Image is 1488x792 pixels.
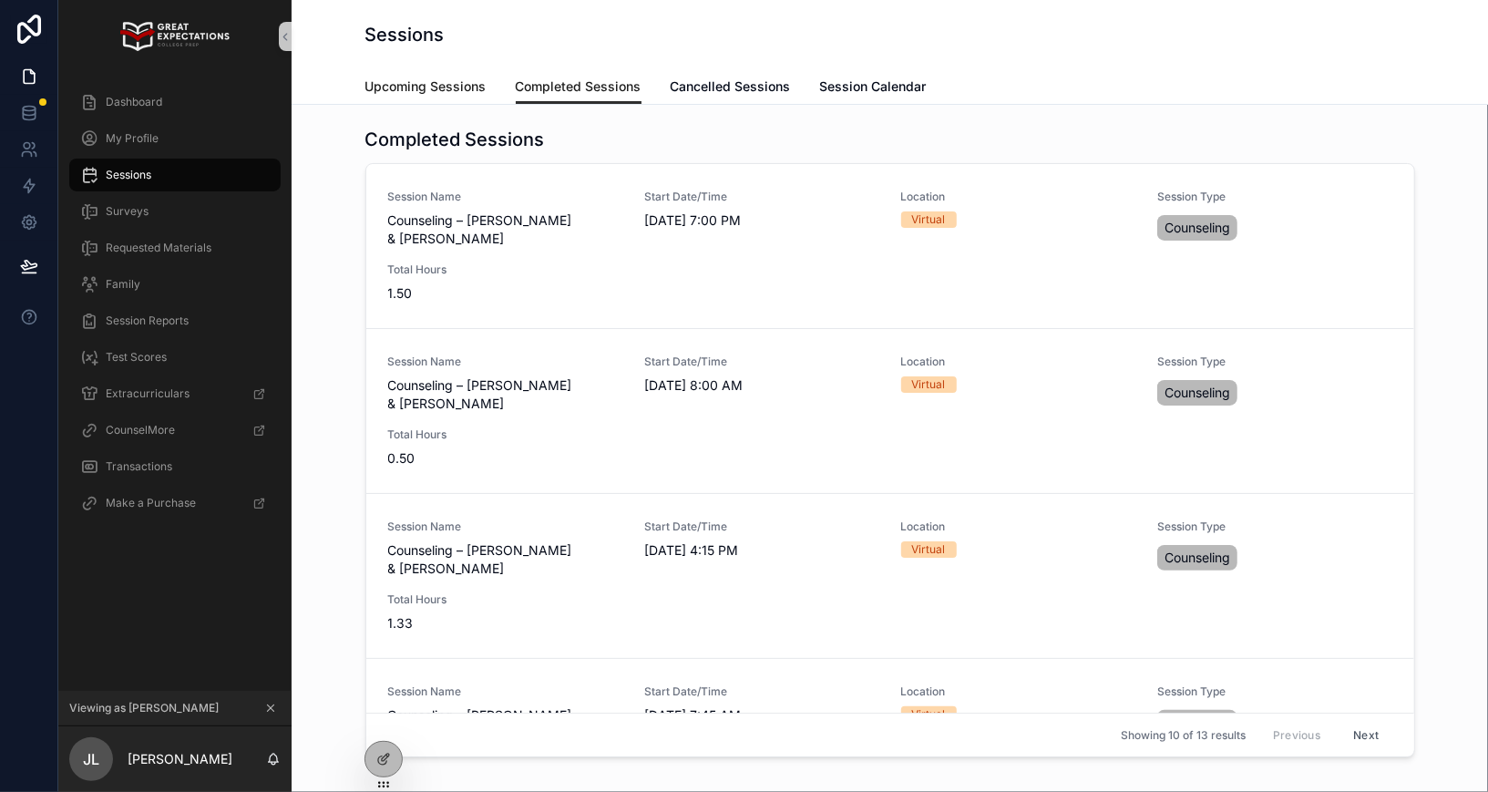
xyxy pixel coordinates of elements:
a: Sessions [69,159,281,191]
a: Transactions [69,450,281,483]
img: App logo [120,22,229,51]
a: Surveys [69,195,281,228]
h1: Completed Sessions [365,127,545,152]
a: Requested Materials [69,231,281,264]
div: Virtual [912,706,946,723]
span: Session Reports [106,314,189,328]
span: Upcoming Sessions [365,77,487,96]
span: Showing 10 of 13 results [1121,727,1246,742]
a: CounselMore [69,414,281,447]
span: Location [901,190,1136,204]
span: [DATE] 7:00 PM [644,211,879,230]
div: Virtual [912,376,946,393]
span: Session Name [388,519,623,534]
span: Total Hours [388,427,623,442]
span: Start Date/Time [644,190,879,204]
a: Cancelled Sessions [671,70,791,107]
span: Counseling – [PERSON_NAME] & [PERSON_NAME] [388,376,623,413]
span: Counseling – [PERSON_NAME] & [PERSON_NAME] [388,706,623,743]
span: [DATE] 4:15 PM [644,541,879,560]
a: Completed Sessions [516,70,641,105]
span: My Profile [106,131,159,146]
span: Counseling [1165,384,1230,402]
span: Make a Purchase [106,496,196,510]
span: Start Date/Time [644,684,879,699]
span: Session Name [388,190,623,204]
span: Transactions [106,459,172,474]
h1: Sessions [365,22,445,47]
span: Extracurriculars [106,386,190,401]
a: Upcoming Sessions [365,70,487,107]
span: Start Date/Time [644,519,879,534]
a: Make a Purchase [69,487,281,519]
div: scrollable content [58,73,292,543]
span: CounselMore [106,423,175,437]
span: Total Hours [388,592,623,607]
span: Counseling – [PERSON_NAME] & [PERSON_NAME] [388,541,623,578]
span: Session Type [1157,519,1392,534]
span: Family [106,277,140,292]
span: Viewing as [PERSON_NAME] [69,701,219,715]
span: Session Type [1157,355,1392,369]
button: Next [1340,721,1391,749]
a: My Profile [69,122,281,155]
span: Requested Materials [106,241,211,255]
span: Counseling [1165,219,1230,237]
a: Session Reports [69,304,281,337]
span: Surveys [106,204,149,219]
span: Start Date/Time [644,355,879,369]
a: Extracurriculars [69,377,281,410]
span: Counseling [1165,549,1230,567]
span: Dashboard [106,95,162,109]
span: JL [83,748,99,770]
span: Sessions [106,168,151,182]
a: Session Calendar [820,70,927,107]
p: [PERSON_NAME] [128,750,232,768]
span: Cancelled Sessions [671,77,791,96]
span: 1.33 [388,614,623,633]
a: Family [69,268,281,301]
span: [DATE] 8:00 AM [644,376,879,395]
span: 0.50 [388,449,623,468]
span: Session Name [388,355,623,369]
span: Counseling – [PERSON_NAME] & [PERSON_NAME] [388,211,623,248]
span: [DATE] 7:45 AM [644,706,879,725]
span: Test Scores [106,350,167,365]
div: Virtual [912,541,946,558]
div: Virtual [912,211,946,228]
a: Test Scores [69,341,281,374]
span: Session Type [1157,684,1392,699]
span: Session Calendar [820,77,927,96]
span: Completed Sessions [516,77,641,96]
span: Location [901,519,1136,534]
span: Total Hours [388,262,623,277]
span: Location [901,355,1136,369]
span: Location [901,684,1136,699]
span: Session Type [1157,190,1392,204]
span: 1.50 [388,284,623,303]
a: Dashboard [69,86,281,118]
span: Session Name [388,684,623,699]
